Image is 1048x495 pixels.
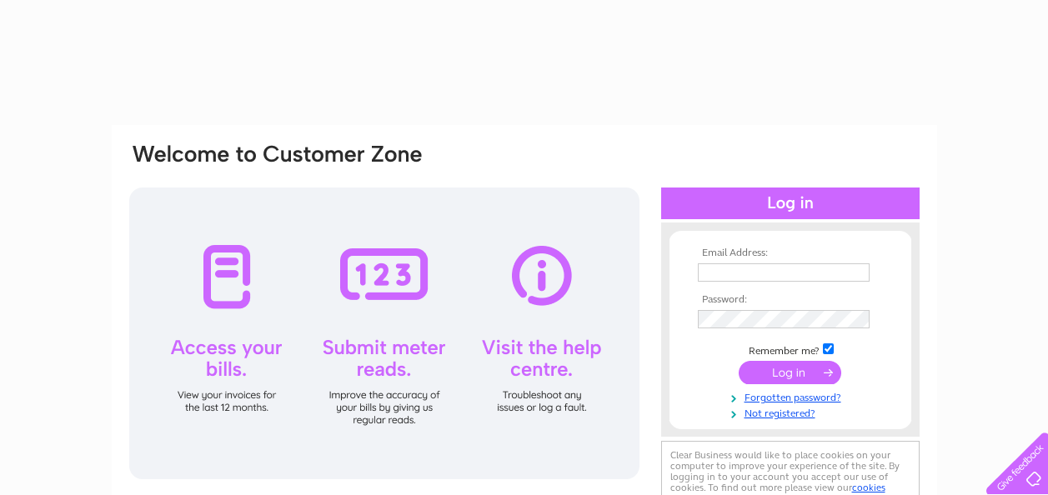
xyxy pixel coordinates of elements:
[698,404,887,420] a: Not registered?
[694,294,887,306] th: Password:
[739,361,841,384] input: Submit
[694,247,887,259] th: Email Address:
[694,341,887,357] td: Remember me?
[698,388,887,404] a: Forgotten password?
